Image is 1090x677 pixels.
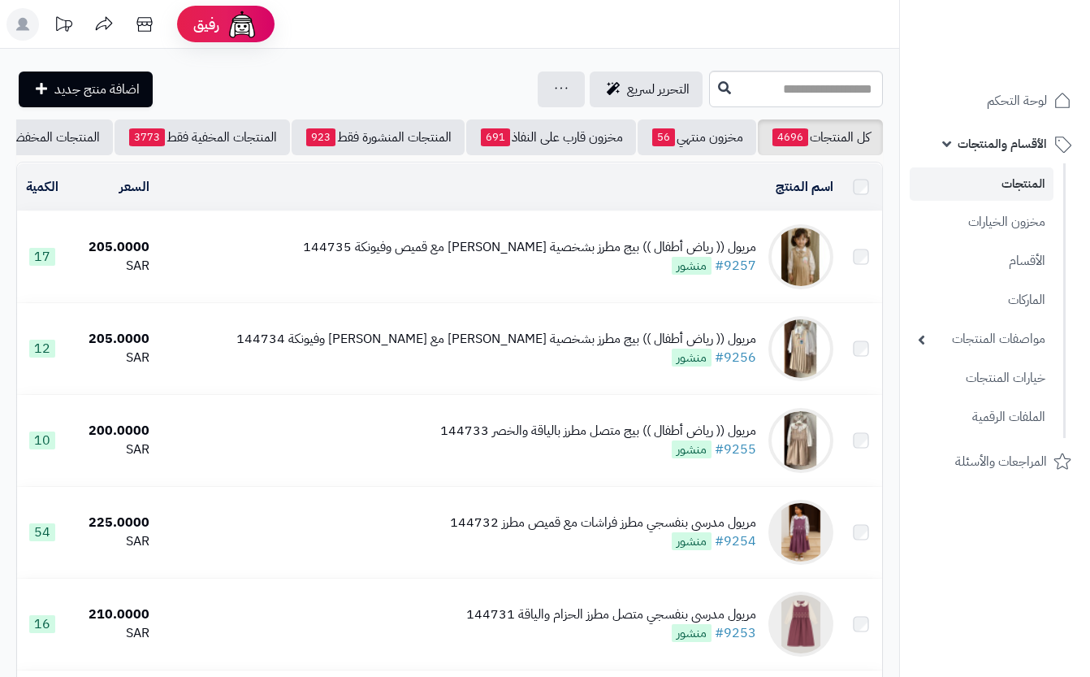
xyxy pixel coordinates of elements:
span: منشور [672,624,712,642]
span: الأقسام والمنتجات [958,132,1047,155]
a: #9255 [715,440,756,459]
span: منشور [672,349,712,367]
a: #9257 [715,256,756,276]
div: SAR [75,257,150,276]
a: الكمية [26,177,58,197]
a: مخزون الخيارات [910,205,1053,240]
a: الماركات [910,283,1053,318]
div: SAR [75,532,150,551]
span: 691 [481,128,510,146]
div: SAR [75,624,150,643]
img: مريول (( رياض أطفال )) بيج متصل مطرز بالياقة والخصر 144733 [768,408,833,473]
a: #9256 [715,348,756,367]
a: مواصفات المنتجات [910,322,1053,357]
a: المراجعات والأسئلة [910,442,1080,481]
a: السعر [119,177,149,197]
span: اضافة منتج جديد [54,80,140,99]
div: 205.0000 [75,330,150,349]
div: مريول (( رياض أطفال )) بيج مطرز بشخصية [PERSON_NAME] مع قميص وفيونكة 144735 [303,238,756,257]
span: 10 [29,432,55,449]
a: #9253 [715,623,756,643]
a: اسم المنتج [776,177,833,197]
span: 12 [29,340,55,358]
div: 210.0000 [75,605,150,624]
img: مريول (( رياض أطفال )) بيج مطرز بشخصية ستيتش مع قميص وفيونكة 144734 [768,316,833,381]
a: لوحة التحكم [910,81,1080,120]
img: مريول مدرسي بنفسجي مطرز فراشات مع قميص مطرز 144732 [768,500,833,565]
span: 56 [652,128,675,146]
div: 225.0000 [75,514,150,532]
span: 16 [29,615,55,633]
span: 17 [29,248,55,266]
a: التحرير لسريع [590,72,703,107]
img: مريول (( رياض أطفال )) بيج مطرز بشخصية سينامورول مع قميص وفيونكة 144735 [768,224,833,289]
div: مريول مدرسي بنفسجي مطرز فراشات مع قميص مطرز 144732 [450,514,756,532]
a: المنتجات المنشورة فقط923 [292,119,465,155]
img: ai-face.png [226,8,258,41]
a: مخزون قارب على النفاذ691 [466,119,636,155]
div: SAR [75,440,150,459]
span: رفيق [193,15,219,34]
span: المراجعات والأسئلة [955,450,1047,473]
a: #9254 [715,532,756,551]
a: مخزون منتهي56 [638,119,756,155]
a: الملفات الرقمية [910,400,1053,435]
img: مريول مدرسي بنفسجي متصل مطرز الحزام والياقة 144731 [768,592,833,657]
div: مريول (( رياض أطفال )) بيج متصل مطرز بالياقة والخصر 144733 [440,422,756,440]
a: اضافة منتج جديد [19,72,153,107]
span: 4696 [772,128,808,146]
a: الأقسام [910,244,1053,279]
span: لوحة التحكم [987,89,1047,112]
div: 205.0000 [75,238,150,257]
a: كل المنتجات4696 [758,119,883,155]
span: منشور [672,440,712,458]
a: المنتجات [910,167,1053,201]
span: 3773 [129,128,165,146]
a: خيارات المنتجات [910,361,1053,396]
div: SAR [75,349,150,367]
div: مريول مدرسي بنفسجي متصل مطرز الحزام والياقة 144731 [466,605,756,624]
span: منشور [672,257,712,275]
a: تحديثات المنصة [43,8,84,45]
span: منشور [672,532,712,550]
span: التحرير لسريع [627,80,690,99]
a: المنتجات المخفية فقط3773 [115,119,290,155]
span: 54 [29,523,55,541]
div: مريول (( رياض أطفال )) بيج مطرز بشخصية [PERSON_NAME] مع [PERSON_NAME] وفيونكة 144734 [236,330,756,349]
img: logo-2.png [980,12,1075,46]
div: 200.0000 [75,422,150,440]
span: 923 [306,128,335,146]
